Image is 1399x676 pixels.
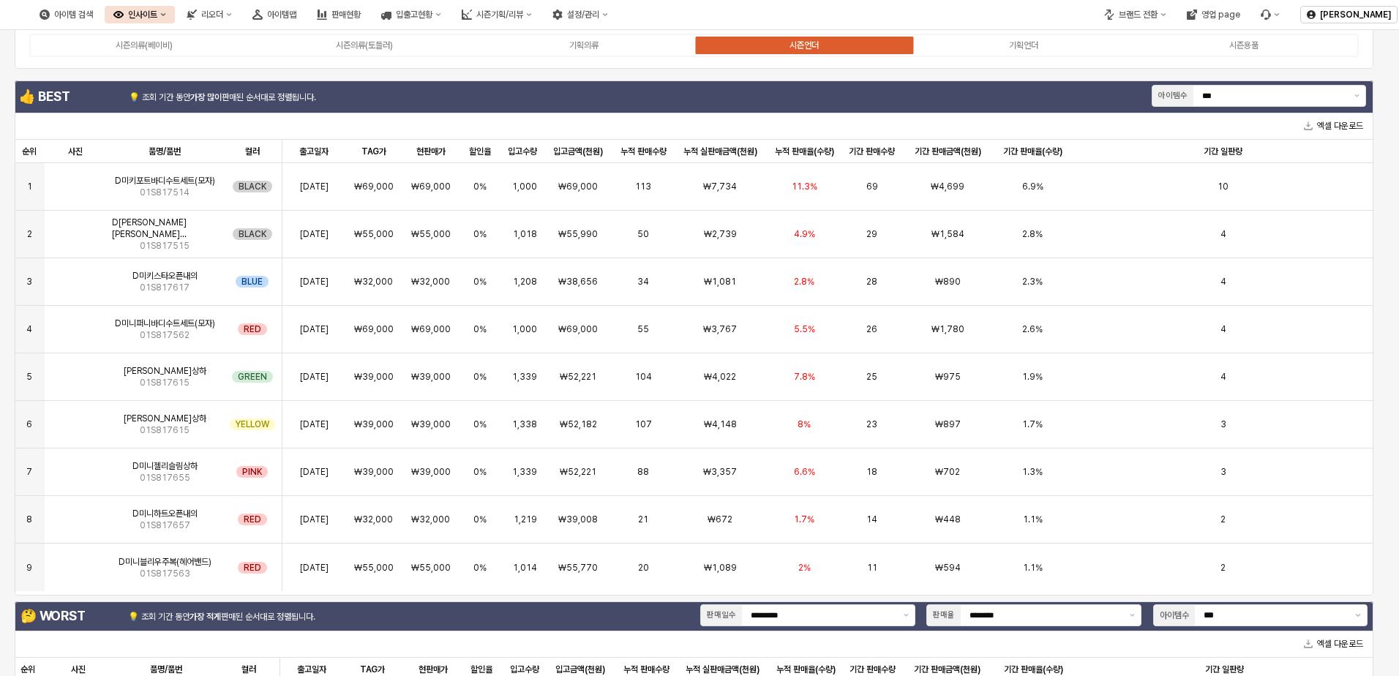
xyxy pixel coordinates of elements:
[635,418,652,430] span: 107
[935,562,961,574] span: ₩594
[1095,6,1175,23] div: 브랜드 전환
[1158,89,1188,102] div: 아이템수
[453,6,541,23] div: 시즌기획/리뷰
[71,664,86,675] span: 사진
[933,609,955,622] div: 판매율
[1119,10,1158,20] div: 브랜드 전환
[308,6,370,23] div: 판매현황
[26,371,32,383] span: 5
[708,514,732,525] span: ₩672
[473,276,487,288] span: 0%
[128,10,157,20] div: 인사이트
[866,514,877,525] span: 14
[300,181,329,192] span: [DATE]
[140,282,190,293] span: 01S817617
[190,612,204,622] strong: 가장
[1220,323,1226,335] span: 4
[1003,146,1062,157] span: 기간 판매율(수량)
[354,466,394,478] span: ₩39,000
[31,6,102,23] button: 아이템 검색
[300,562,329,574] span: [DATE]
[300,418,329,430] span: [DATE]
[794,228,815,240] span: 4.9%
[794,276,814,288] span: 2.8%
[473,418,487,430] span: 0%
[119,556,211,568] span: D미니블리우주복(헤어밴드)
[411,181,451,192] span: ₩69,000
[140,377,190,388] span: 01S817615
[1220,228,1226,240] span: 4
[513,276,537,288] span: 1,208
[866,418,877,430] span: 23
[238,371,267,383] span: GREEN
[1252,6,1289,23] div: 버그 제보 및 기능 개선 요청
[411,276,450,288] span: ₩32,000
[898,605,915,626] button: 제안 사항 표시
[704,228,737,240] span: ₩2,739
[514,514,537,525] span: 1,219
[241,664,256,675] span: 컬러
[1220,371,1226,383] span: 4
[508,146,537,157] span: 입고수량
[473,371,487,383] span: 0%
[26,323,32,335] span: 4
[124,413,206,424] span: [PERSON_NAME]상하
[915,146,981,157] span: 기간 판매금액(천원)
[623,664,670,675] span: 누적 판매수량
[112,217,217,240] span: D[PERSON_NAME][PERSON_NAME][PERSON_NAME](턱받이)
[1349,86,1365,106] button: 제안 사항 표시
[1298,117,1369,135] button: 엑셀 다운로드
[935,418,961,430] span: ₩897
[68,146,83,157] span: 사진
[935,371,961,383] span: ₩975
[244,514,261,525] span: RED
[931,181,964,192] span: ₩4,699
[637,228,649,240] span: 50
[372,6,450,23] button: 입출고현황
[354,181,394,192] span: ₩69,000
[469,146,491,157] span: 할인율
[244,6,305,23] div: 아이템맵
[704,562,737,574] span: ₩1,089
[935,276,961,288] span: ₩890
[638,514,648,525] span: 21
[267,10,296,20] div: 아이템맵
[867,562,877,574] span: 11
[297,664,326,675] span: 출고일자
[683,146,757,157] span: 누적 실판매금액(천원)
[178,6,241,23] button: 리오더
[300,371,329,383] span: [DATE]
[635,371,652,383] span: 104
[637,323,649,335] span: 55
[704,418,737,430] span: ₩4,148
[474,39,694,52] label: 기획의류
[116,40,173,50] div: 시즌의류(베이비)
[776,664,836,675] span: 누적 판매율(수량)
[555,664,605,675] span: 입고금액(천원)
[27,181,32,192] span: 1
[54,10,93,20] div: 아이템 검색
[513,562,537,574] span: 1,014
[914,664,980,675] span: 기간 판매금액(천원)
[411,323,451,335] span: ₩69,000
[544,6,617,23] div: 설정/관리
[26,418,32,430] span: 6
[512,466,537,478] span: 1,339
[473,228,487,240] span: 0%
[207,92,222,102] strong: 많이
[132,270,198,282] span: D미키스타오픈내의
[1201,10,1240,20] div: 영업 page
[27,228,32,240] span: 2
[794,371,815,383] span: 7.8%
[473,562,487,574] span: 0%
[22,146,37,157] span: 순위
[1124,605,1141,626] button: 제안 사항 표시
[558,514,598,525] span: ₩39,008
[866,228,877,240] span: 29
[241,276,263,288] span: BLUE
[1134,39,1354,52] label: 시즌용품
[411,562,451,574] span: ₩55,000
[553,146,603,157] span: 입고금액(천원)
[140,240,190,252] span: 01S817515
